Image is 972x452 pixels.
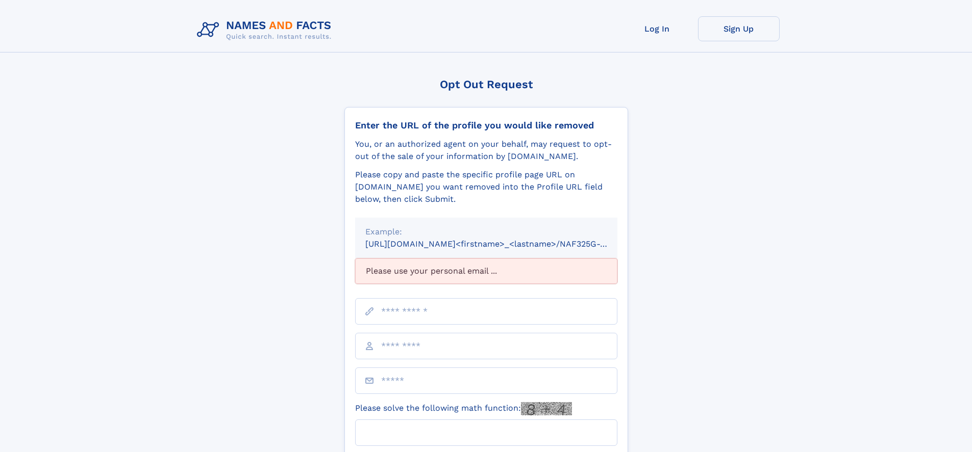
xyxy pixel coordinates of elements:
div: You, or an authorized agent on your behalf, may request to opt-out of the sale of your informatio... [355,138,617,163]
label: Please solve the following math function: [355,402,572,415]
div: Please copy and paste the specific profile page URL on [DOMAIN_NAME] you want removed into the Pr... [355,169,617,205]
img: Logo Names and Facts [193,16,340,44]
div: Opt Out Request [344,78,628,91]
div: Enter the URL of the profile you would like removed [355,120,617,131]
a: Sign Up [698,16,780,41]
a: Log In [616,16,698,41]
div: Example: [365,226,607,238]
small: [URL][DOMAIN_NAME]<firstname>_<lastname>/NAF325G-xxxxxxxx [365,239,637,249]
div: Please use your personal email ... [355,258,617,284]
